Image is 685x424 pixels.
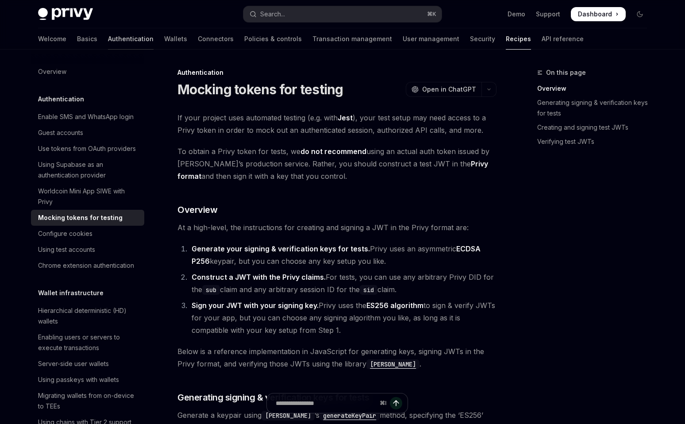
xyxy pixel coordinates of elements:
[31,372,144,388] a: Using passkeys with wallets
[38,127,83,138] div: Guest accounts
[192,244,370,253] strong: Generate your signing & verification keys for tests.
[38,112,134,122] div: Enable SMS and WhatsApp login
[77,28,97,50] a: Basics
[508,10,525,19] a: Demo
[38,374,119,385] div: Using passkeys with wallets
[38,228,92,239] div: Configure cookies
[300,147,366,156] strong: do not recommend
[38,8,93,20] img: dark logo
[537,81,654,96] a: Overview
[31,183,144,210] a: Worldcoin Mini App SIWE with Privy
[403,28,459,50] a: User management
[31,303,144,329] a: Hierarchical deterministic (HD) wallets
[177,68,496,77] div: Authentication
[177,221,496,234] span: At a high-level, the instructions for creating and signing a JWT in the Privy format are:
[338,113,353,123] a: Jest
[571,7,626,21] a: Dashboard
[31,157,144,183] a: Using Supabase as an authentication provider
[390,397,402,409] button: Send message
[177,112,496,136] span: If your project uses automated testing (e.g. with ), your test setup may need access to a Privy t...
[260,9,285,19] div: Search...
[366,301,423,310] a: ES256 algorithm
[108,28,154,50] a: Authentication
[189,243,496,267] li: Privy uses an asymmetric keypair, but you can choose any key setup you like.
[38,28,66,50] a: Welcome
[422,85,476,94] span: Open in ChatGPT
[406,82,481,97] button: Open in ChatGPT
[177,145,496,182] span: To obtain a Privy token for tests, we using an actual auth token issued by [PERSON_NAME]’s produc...
[38,94,84,104] h5: Authentication
[537,120,654,135] a: Creating and signing test JWTs
[38,244,95,255] div: Using test accounts
[546,67,586,78] span: On this page
[31,356,144,372] a: Server-side user wallets
[537,96,654,120] a: Generating signing & verification keys for tests
[38,143,136,154] div: Use tokens from OAuth providers
[31,141,144,157] a: Use tokens from OAuth providers
[366,359,419,368] a: [PERSON_NAME]
[38,212,123,223] div: Mocking tokens for testing
[537,135,654,149] a: Verifying test JWTs
[31,210,144,226] a: Mocking tokens for testing
[366,359,419,369] code: [PERSON_NAME]
[198,28,234,50] a: Connectors
[633,7,647,21] button: Toggle dark mode
[578,10,612,19] span: Dashboard
[31,64,144,80] a: Overview
[243,6,442,22] button: Open search
[244,28,302,50] a: Policies & controls
[506,28,531,50] a: Recipes
[360,285,377,295] code: sid
[38,305,139,327] div: Hierarchical deterministic (HD) wallets
[31,125,144,141] a: Guest accounts
[536,10,560,19] a: Support
[312,28,392,50] a: Transaction management
[38,186,139,207] div: Worldcoin Mini App SIWE with Privy
[192,301,319,310] strong: Sign your JWT with your signing key.
[427,11,436,18] span: ⌘ K
[31,242,144,258] a: Using test accounts
[31,258,144,274] a: Chrome extension authentication
[31,109,144,125] a: Enable SMS and WhatsApp login
[177,81,343,97] h1: Mocking tokens for testing
[38,358,109,369] div: Server-side user wallets
[164,28,187,50] a: Wallets
[38,66,66,77] div: Overview
[202,285,220,295] code: sub
[189,271,496,296] li: For tests, you can use any arbitrary Privy DID for the claim and any arbitrary session ID for the...
[177,204,217,216] span: Overview
[276,393,376,413] input: Ask a question...
[31,388,144,414] a: Migrating wallets from on-device to TEEs
[38,390,139,412] div: Migrating wallets from on-device to TEEs
[192,273,326,281] strong: Construct a JWT with the Privy claims.
[470,28,495,50] a: Security
[31,329,144,356] a: Enabling users or servers to execute transactions
[38,288,104,298] h5: Wallet infrastructure
[542,28,584,50] a: API reference
[189,299,496,336] li: Privy uses the to sign & verify JWTs for your app, but you can choose any signing algorithm you l...
[38,159,139,181] div: Using Supabase as an authentication provider
[38,332,139,353] div: Enabling users or servers to execute transactions
[177,345,496,370] span: Below is a reference implementation in JavaScript for generating keys, signing JWTs in the Privy ...
[38,260,134,271] div: Chrome extension authentication
[31,226,144,242] a: Configure cookies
